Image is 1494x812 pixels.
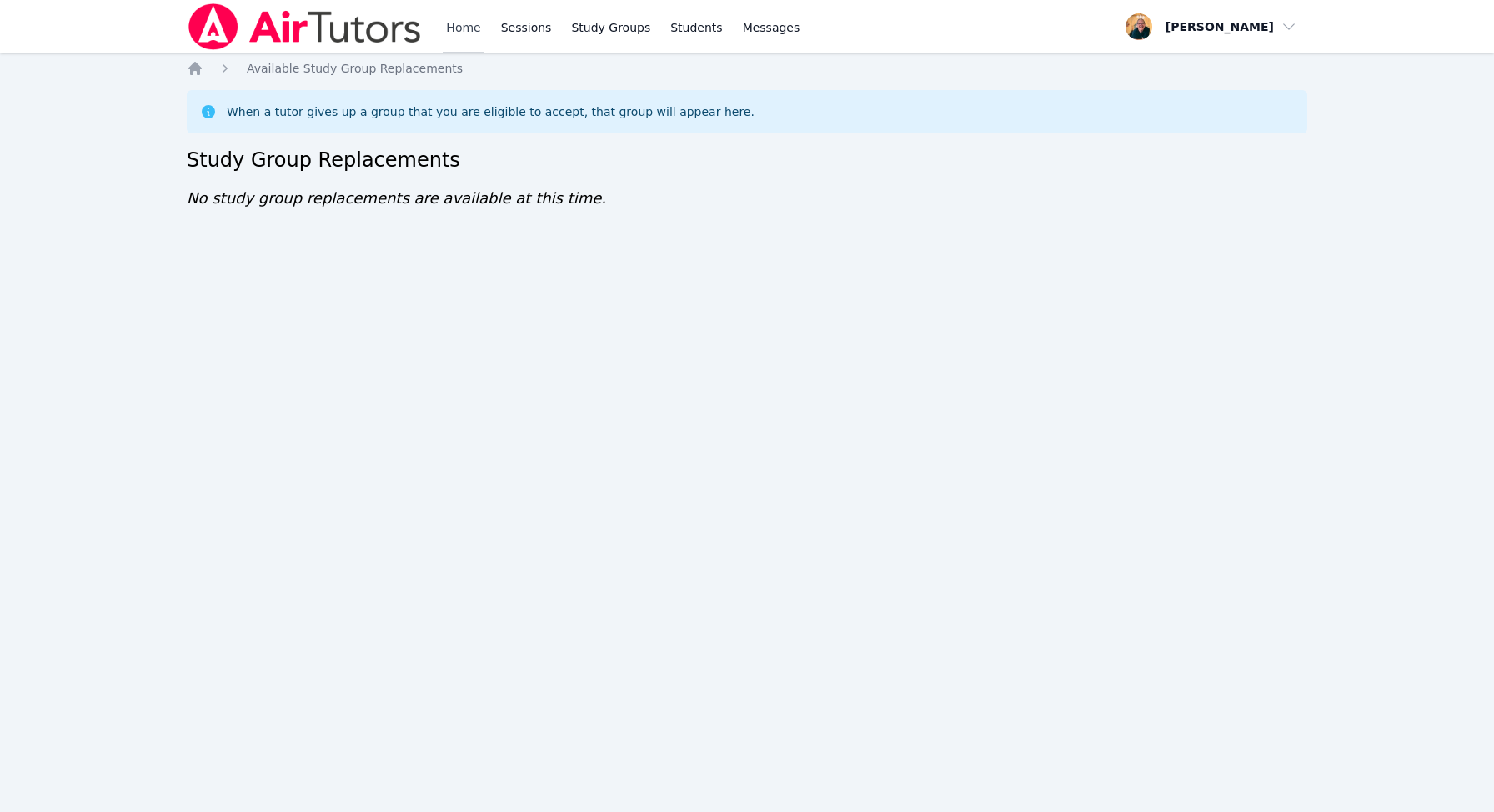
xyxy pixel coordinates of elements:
[187,147,1307,173] h2: Study Group Replacements
[187,189,606,207] span: No study group replacements are available at this time.
[247,62,463,75] span: Available Study Group Replacements
[187,60,1307,77] nav: Breadcrumb
[227,103,755,120] div: When a tutor gives up a group that you are eligible to accept, that group will appear here.
[247,60,463,77] a: Available Study Group Replacements
[187,3,423,50] img: Air Tutors
[743,19,800,36] span: Messages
